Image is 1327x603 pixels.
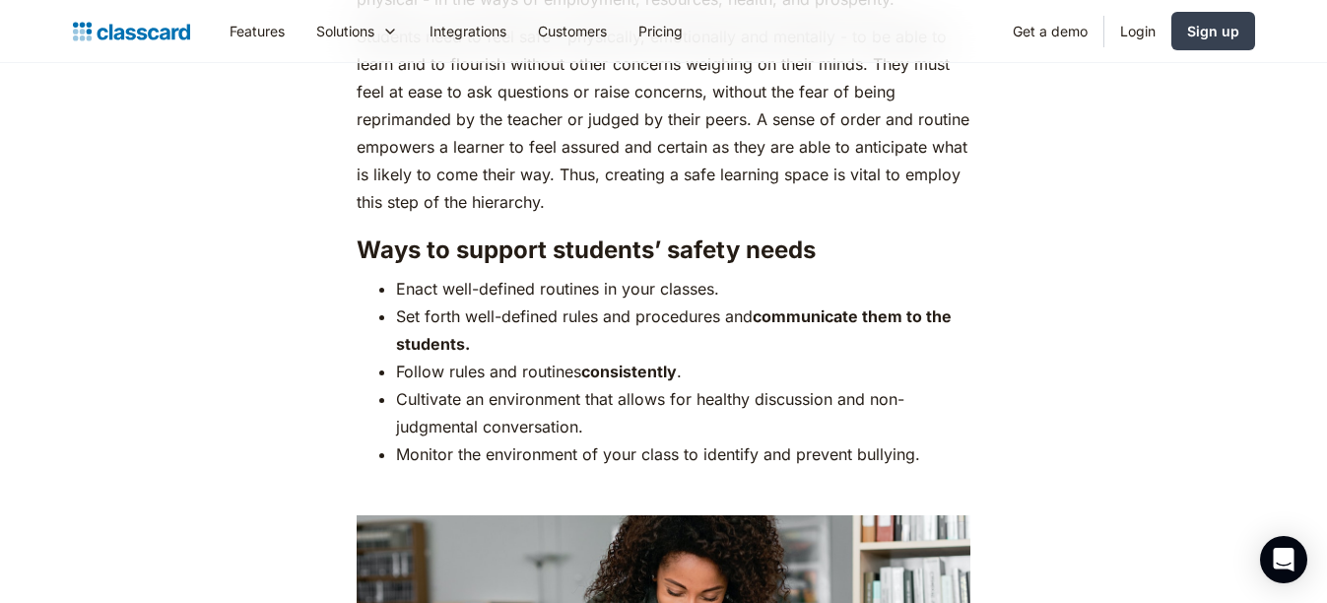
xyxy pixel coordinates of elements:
a: Sign up [1171,12,1255,50]
div: Solutions [300,9,414,53]
div: Solutions [316,21,374,41]
p: ‍ [357,478,970,505]
a: Customers [522,9,623,53]
a: Pricing [623,9,698,53]
div: Sign up [1187,21,1239,41]
a: Features [214,9,300,53]
h3: Ways to support students’ safety needs [357,235,970,265]
p: Students need to feel safe - physically, emotionally and mentally - to be able to learn and to fl... [357,23,970,216]
li: Enact well-defined routines in your classes. [396,275,970,302]
li: Follow rules and routines . [396,358,970,385]
li: Set forth well-defined rules and procedures and [396,302,970,358]
a: home [73,18,190,45]
li: Monitor the environment of your class to identify and prevent bullying. [396,440,970,468]
li: Cultivate an environment that allows for healthy discussion and non-judgmental conversation. [396,385,970,440]
div: Open Intercom Messenger [1260,536,1307,583]
a: Get a demo [997,9,1103,53]
a: Integrations [414,9,522,53]
a: Login [1104,9,1171,53]
strong: consistently [581,362,677,381]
